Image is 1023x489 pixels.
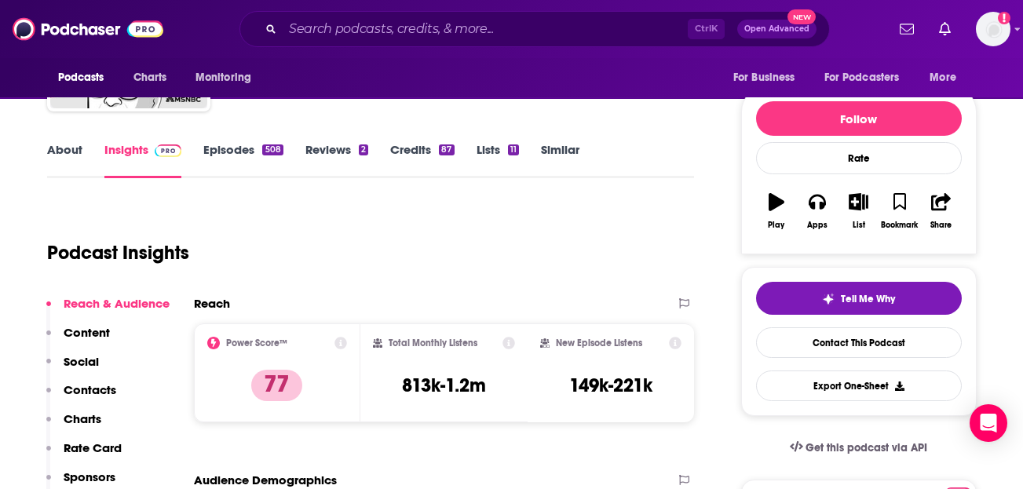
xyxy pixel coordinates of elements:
input: Search podcasts, credits, & more... [283,16,688,42]
p: Social [64,354,99,369]
button: Social [46,354,99,383]
span: More [930,67,956,89]
span: Podcasts [58,67,104,89]
h3: 813k-1.2m [402,374,486,397]
button: Charts [46,411,101,440]
a: Contact This Podcast [756,327,962,358]
div: 2 [359,144,368,155]
button: open menu [185,63,272,93]
img: Podchaser - Follow, Share and Rate Podcasts [13,14,163,44]
p: 77 [251,370,302,401]
h2: Audience Demographics [194,473,337,487]
button: open menu [722,63,815,93]
button: Bookmark [879,183,920,239]
div: Play [768,221,784,230]
span: Charts [133,67,167,89]
p: Reach & Audience [64,296,170,311]
div: Apps [807,221,828,230]
div: Share [930,221,952,230]
div: 508 [262,144,283,155]
a: Get this podcast via API [777,429,941,467]
img: tell me why sparkle [822,293,835,305]
button: open menu [47,63,125,93]
div: Search podcasts, credits, & more... [239,11,830,47]
img: Podchaser Pro [155,144,182,157]
a: Charts [123,63,177,93]
h3: 149k-221k [569,374,652,397]
a: Show notifications dropdown [933,16,957,42]
a: Episodes508 [203,142,283,178]
a: Credits87 [390,142,454,178]
a: InsightsPodchaser Pro [104,142,182,178]
a: Similar [541,142,579,178]
button: List [838,183,879,239]
button: Rate Card [46,440,122,469]
button: open menu [814,63,923,93]
h1: Podcast Insights [47,241,189,265]
h2: Reach [194,296,230,311]
h2: Power Score™ [226,338,287,349]
div: Open Intercom Messenger [970,404,1007,442]
a: Reviews2 [305,142,368,178]
button: Contacts [46,382,116,411]
div: 11 [508,144,519,155]
button: Follow [756,101,962,136]
div: Bookmark [881,221,918,230]
span: Ctrl K [688,19,725,39]
p: Rate Card [64,440,122,455]
h2: New Episode Listens [556,338,642,349]
h2: Total Monthly Listens [389,338,477,349]
p: Content [64,325,110,340]
a: Lists11 [477,142,519,178]
button: Apps [797,183,838,239]
p: Sponsors [64,469,115,484]
span: New [787,9,816,24]
a: About [47,142,82,178]
button: tell me why sparkleTell Me Why [756,282,962,315]
img: User Profile [976,12,1010,46]
p: Charts [64,411,101,426]
div: Rate [756,142,962,174]
button: open menu [919,63,976,93]
span: Monitoring [195,67,251,89]
span: Open Advanced [744,25,809,33]
div: 87 [439,144,454,155]
button: Share [920,183,961,239]
button: Open AdvancedNew [737,20,817,38]
svg: Add a profile image [998,12,1010,24]
p: Contacts [64,382,116,397]
span: For Business [733,67,795,89]
div: List [853,221,865,230]
span: Logged in as dmessina [976,12,1010,46]
button: Show profile menu [976,12,1010,46]
button: Reach & Audience [46,296,170,325]
button: Play [756,183,797,239]
span: For Podcasters [824,67,900,89]
button: Content [46,325,110,354]
button: Export One-Sheet [756,370,962,401]
span: Get this podcast via API [806,441,927,454]
span: Tell Me Why [841,293,895,305]
a: Show notifications dropdown [893,16,920,42]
